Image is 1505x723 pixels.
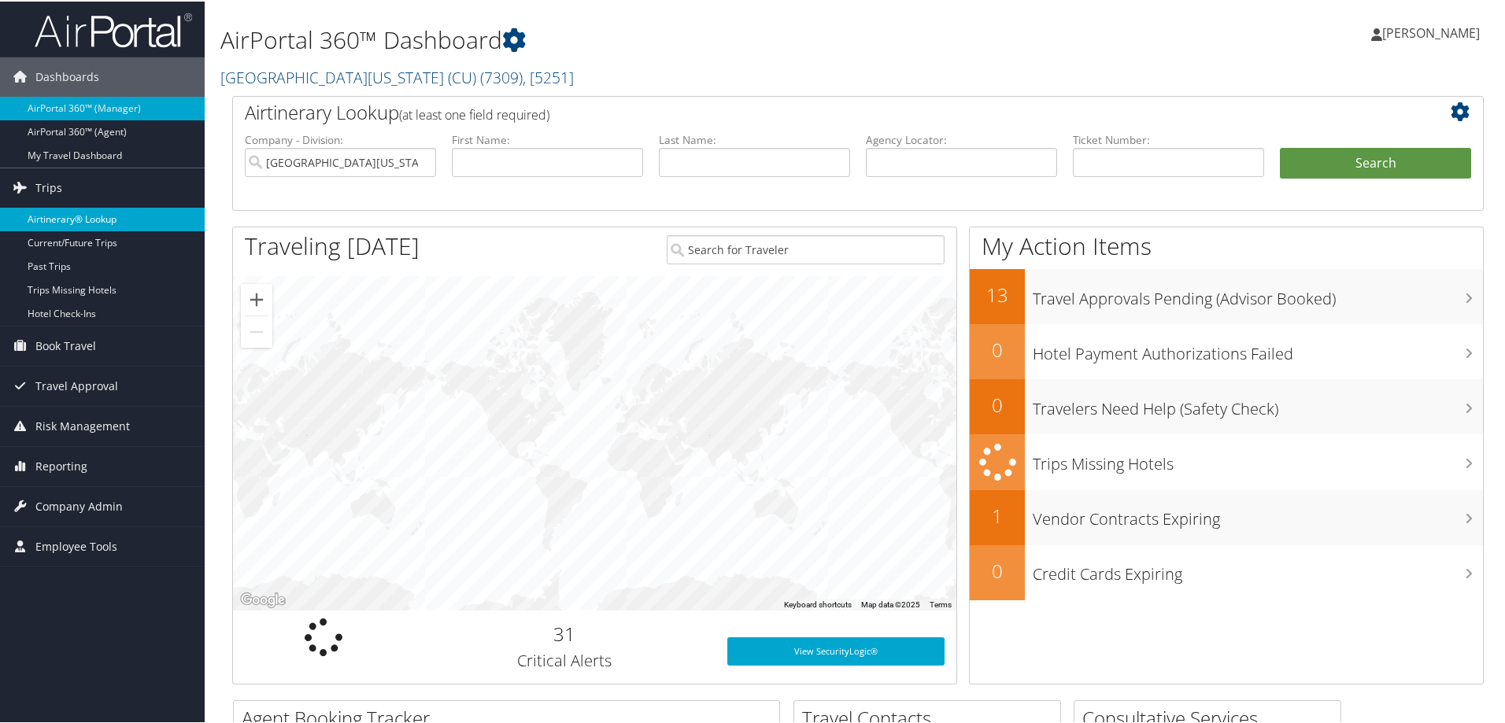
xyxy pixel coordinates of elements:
button: Zoom in [241,282,272,314]
label: First Name: [452,131,643,146]
a: 0Travelers Need Help (Safety Check) [970,378,1483,433]
span: ( 7309 ) [480,65,523,87]
h2: 0 [970,556,1025,583]
h3: Vendor Contracts Expiring [1033,499,1483,529]
input: Search for Traveler [667,234,945,263]
h3: Hotel Payment Authorizations Failed [1033,334,1483,363]
span: Map data ©2025 [861,599,920,607]
span: Risk Management [35,405,130,444]
h2: 31 [426,619,704,646]
a: 0Credit Cards Expiring [970,544,1483,599]
span: Reporting [35,445,87,485]
a: Open this area in Google Maps (opens a new window) [237,588,289,609]
h3: Travelers Need Help (Safety Check) [1033,389,1483,419]
h3: Critical Alerts [426,648,704,670]
span: (at least one field required) [399,105,549,122]
h1: My Action Items [970,228,1483,261]
a: Trips Missing Hotels [970,433,1483,489]
span: Travel Approval [35,365,118,404]
a: 1Vendor Contracts Expiring [970,489,1483,544]
img: airportal-logo.png [35,10,192,47]
span: Company Admin [35,485,123,525]
h2: Airtinerary Lookup [245,98,1367,124]
h3: Travel Approvals Pending (Advisor Booked) [1033,279,1483,308]
h3: Trips Missing Hotels [1033,444,1483,474]
span: [PERSON_NAME] [1382,23,1480,40]
h1: Traveling [DATE] [245,228,420,261]
button: Search [1280,146,1471,178]
h2: 1 [970,501,1025,528]
a: [GEOGRAPHIC_DATA][US_STATE] (CU) [220,65,574,87]
span: Book Travel [35,325,96,364]
a: 0Hotel Payment Authorizations Failed [970,323,1483,378]
label: Ticket Number: [1073,131,1264,146]
a: View SecurityLogic® [727,636,945,664]
span: Employee Tools [35,526,117,565]
a: Terms (opens in new tab) [930,599,952,607]
a: [PERSON_NAME] [1371,8,1496,55]
button: Zoom out [241,315,272,346]
h3: Credit Cards Expiring [1033,554,1483,584]
h2: 0 [970,335,1025,362]
button: Keyboard shortcuts [784,598,852,609]
h2: 13 [970,280,1025,307]
label: Company - Division: [245,131,436,146]
span: Dashboards [35,56,99,95]
span: , [ 5251 ] [523,65,574,87]
h2: 0 [970,390,1025,417]
img: Google [237,588,289,609]
label: Last Name: [659,131,850,146]
span: Trips [35,167,62,206]
label: Agency Locator: [866,131,1057,146]
h1: AirPortal 360™ Dashboard [220,22,1071,55]
a: 13Travel Approvals Pending (Advisor Booked) [970,267,1483,323]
